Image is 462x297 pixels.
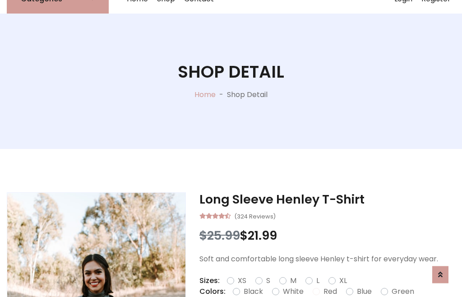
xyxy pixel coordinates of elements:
[178,62,284,82] h1: Shop Detail
[323,286,337,297] label: Red
[194,89,216,100] a: Home
[248,227,277,244] span: 21.99
[283,286,304,297] label: White
[357,286,372,297] label: Blue
[199,275,220,286] p: Sizes:
[234,210,276,221] small: (324 Reviews)
[216,89,227,100] p: -
[199,192,455,207] h3: Long Sleeve Henley T-Shirt
[392,286,414,297] label: Green
[290,275,296,286] label: M
[244,286,263,297] label: Black
[199,227,240,244] span: $25.99
[316,275,319,286] label: L
[199,228,455,243] h3: $
[238,275,246,286] label: XS
[227,89,268,100] p: Shop Detail
[266,275,270,286] label: S
[199,254,455,265] p: Soft and comfortable long sleeve Henley t-shirt for everyday wear.
[199,286,226,297] p: Colors:
[339,275,347,286] label: XL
